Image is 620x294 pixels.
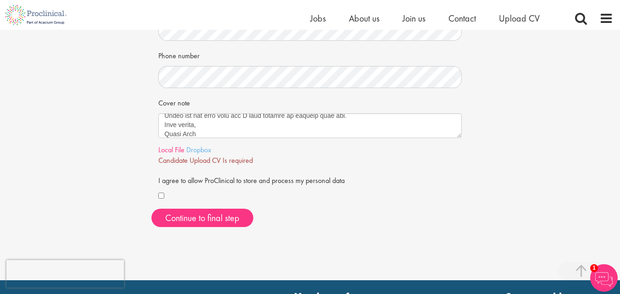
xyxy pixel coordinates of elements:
[165,212,240,224] span: Continue to final step
[158,145,184,155] a: Local File
[590,264,618,292] img: Chatbot
[158,95,190,109] label: Cover note
[158,48,200,61] label: Phone number
[402,12,425,24] a: Join us
[158,155,253,165] span: Candidate Upload CV Is required
[151,209,253,227] button: Continue to final step
[158,172,345,186] label: I agree to allow ProClinical to store and process my personal data
[499,12,540,24] a: Upload CV
[448,12,476,24] a: Contact
[310,12,326,24] a: Jobs
[349,12,380,24] a: About us
[6,260,124,288] iframe: reCAPTCHA
[590,264,598,272] span: 1
[186,145,211,155] a: Dropbox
